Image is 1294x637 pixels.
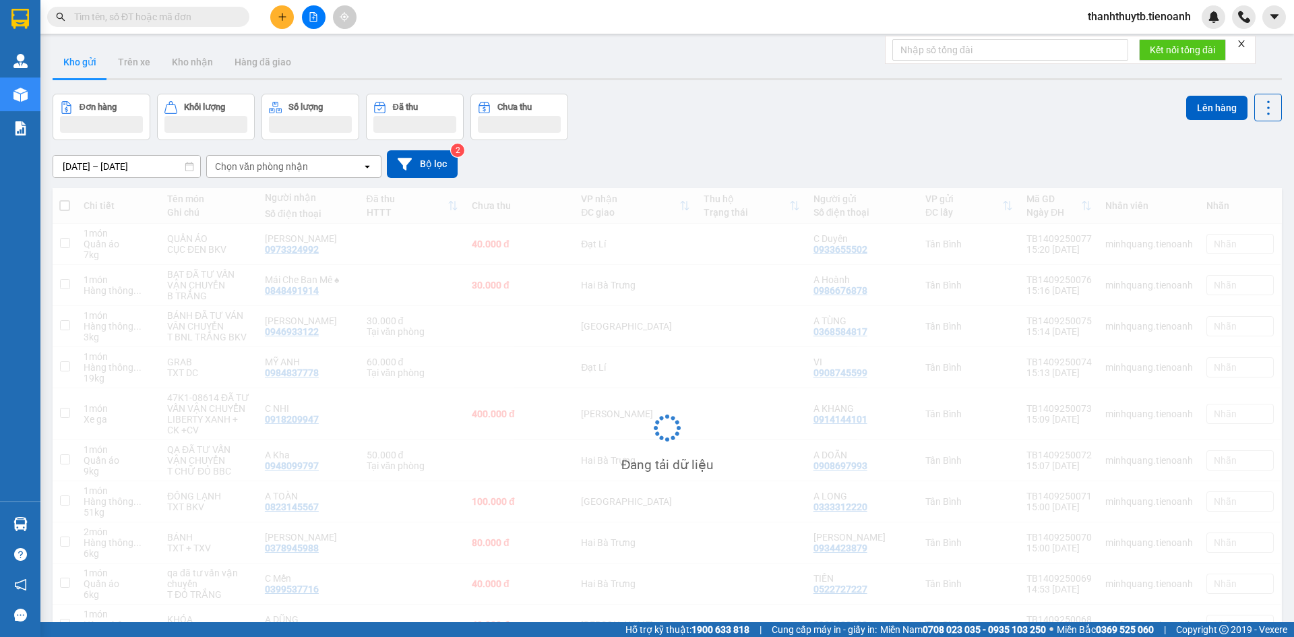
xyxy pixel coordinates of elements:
[11,9,29,29] img: logo-vxr
[625,622,749,637] span: Hỗ trợ kỹ thuật:
[14,578,27,591] span: notification
[1268,11,1281,23] span: caret-down
[107,46,161,78] button: Trên xe
[1139,39,1226,61] button: Kết nối tổng đài
[215,160,308,173] div: Chọn văn phòng nhận
[1238,11,1250,23] img: phone-icon
[14,548,27,561] span: question-circle
[14,609,27,621] span: message
[1208,11,1220,23] img: icon-new-feature
[13,88,28,102] img: warehouse-icon
[1262,5,1286,29] button: caret-down
[393,102,418,112] div: Đã thu
[302,5,326,29] button: file-add
[892,39,1128,61] input: Nhập số tổng đài
[278,12,287,22] span: plus
[288,102,323,112] div: Số lượng
[470,94,568,140] button: Chưa thu
[387,150,458,178] button: Bộ lọc
[80,102,117,112] div: Đơn hàng
[772,622,877,637] span: Cung cấp máy in - giấy in:
[184,102,225,112] div: Khối lượng
[691,624,749,635] strong: 1900 633 818
[13,54,28,68] img: warehouse-icon
[1077,8,1202,25] span: thanhthuytb.tienoanh
[1219,625,1229,634] span: copyright
[366,94,464,140] button: Đã thu
[74,9,233,24] input: Tìm tên, số ĐT hoặc mã đơn
[1150,42,1215,57] span: Kết nối tổng đài
[1096,624,1154,635] strong: 0369 525 060
[333,5,357,29] button: aim
[1186,96,1247,120] button: Lên hàng
[53,94,150,140] button: Đơn hàng
[13,517,28,531] img: warehouse-icon
[923,624,1046,635] strong: 0708 023 035 - 0935 103 250
[53,46,107,78] button: Kho gửi
[760,622,762,637] span: |
[270,5,294,29] button: plus
[362,161,373,172] svg: open
[880,622,1046,637] span: Miền Nam
[56,12,65,22] span: search
[157,94,255,140] button: Khối lượng
[161,46,224,78] button: Kho nhận
[261,94,359,140] button: Số lượng
[451,144,464,157] sup: 2
[340,12,349,22] span: aim
[497,102,532,112] div: Chưa thu
[1057,622,1154,637] span: Miền Bắc
[224,46,302,78] button: Hàng đã giao
[1049,627,1053,632] span: ⚪️
[53,156,200,177] input: Select a date range.
[309,12,318,22] span: file-add
[621,455,714,475] div: Đang tải dữ liệu
[13,121,28,135] img: solution-icon
[1164,622,1166,637] span: |
[1237,39,1246,49] span: close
